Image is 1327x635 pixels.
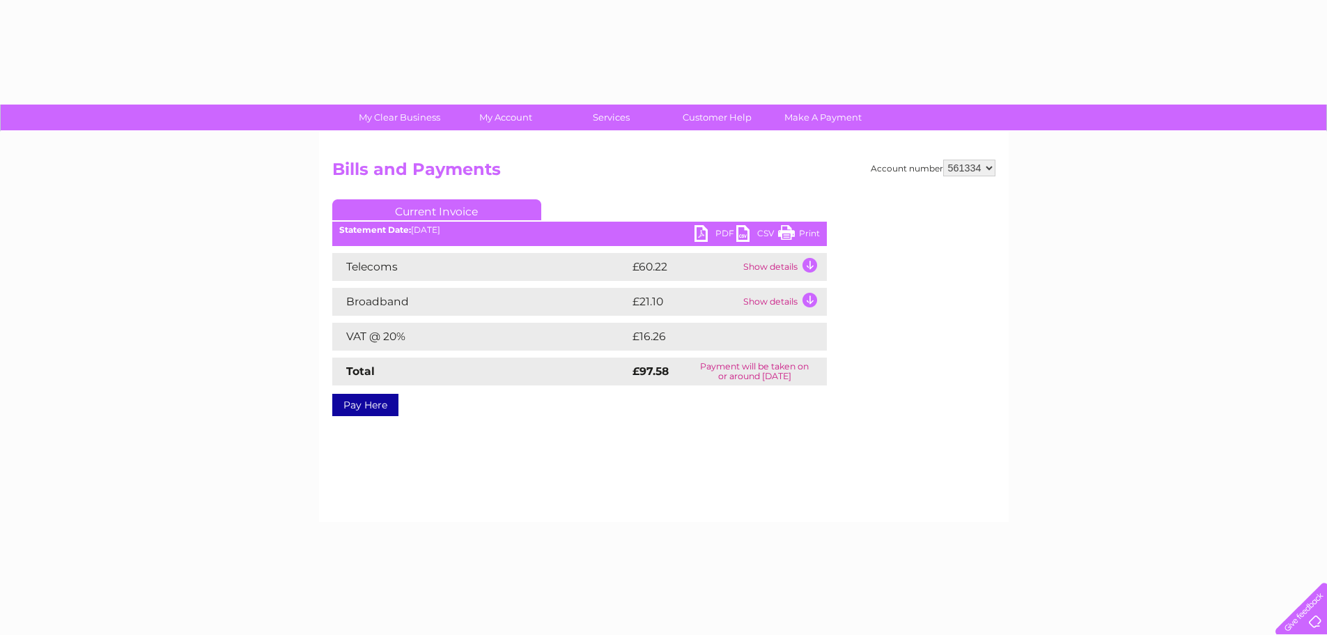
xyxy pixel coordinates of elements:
a: My Clear Business [342,105,457,130]
a: Customer Help [660,105,775,130]
td: Telecoms [332,253,629,281]
td: Show details [740,253,827,281]
a: My Account [448,105,563,130]
strong: Total [346,365,375,378]
div: Account number [871,160,995,176]
a: CSV [736,225,778,245]
div: [DATE] [332,225,827,235]
a: Print [778,225,820,245]
b: Statement Date: [339,224,411,235]
a: Make A Payment [766,105,880,130]
td: £21.10 [629,288,740,316]
strong: £97.58 [633,365,669,378]
td: £16.26 [629,323,798,351]
h2: Bills and Payments [332,160,995,186]
td: £60.22 [629,253,740,281]
td: Show details [740,288,827,316]
td: Payment will be taken on or around [DATE] [683,358,827,385]
a: Current Invoice [332,199,541,220]
td: VAT @ 20% [332,323,629,351]
td: Broadband [332,288,629,316]
a: Pay Here [332,394,398,416]
a: Services [554,105,669,130]
a: PDF [694,225,736,245]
